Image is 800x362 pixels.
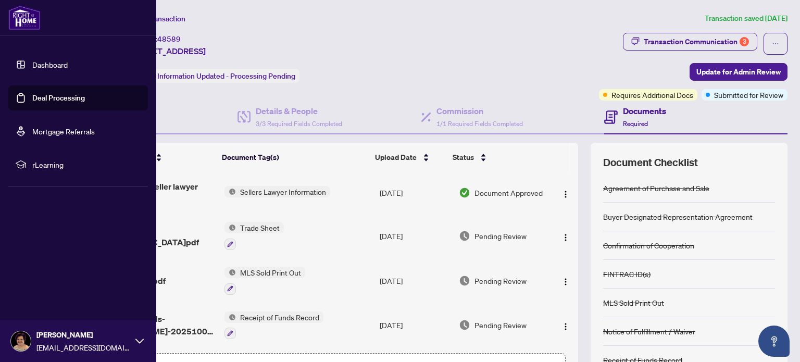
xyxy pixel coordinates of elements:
span: Pending Review [474,230,527,242]
div: Status: [129,69,299,83]
button: Logo [557,272,574,289]
img: Document Status [459,187,470,198]
span: ellipsis [772,40,779,47]
span: 41-43 [GEOGRAPHIC_DATA]pdf [100,223,216,248]
div: Notice of Fulfillment / Waiver [603,326,695,337]
span: Update for Admin Review [696,64,781,80]
td: [DATE] [376,258,455,303]
img: Logo [561,278,570,286]
th: Upload Date [371,143,448,172]
span: MLS Sold Print Out [236,267,305,278]
h4: Documents [623,105,666,117]
h4: Details & People [256,105,342,117]
span: Trade Sheet [236,222,284,233]
span: 48589 [157,34,181,44]
button: Logo [557,317,574,333]
button: Status IconSellers Lawyer Information [224,186,330,197]
span: 1/1 Required Fields Completed [436,120,523,128]
img: Document Status [459,319,470,331]
button: Transaction Communication3 [623,33,757,51]
button: Logo [557,184,574,201]
img: Document Status [459,230,470,242]
img: Status Icon [224,186,236,197]
div: FINTRAC ID(s) [603,268,651,280]
img: Status Icon [224,267,236,278]
span: [STREET_ADDRESS] [129,45,206,57]
img: Logo [561,233,570,242]
a: Deal Processing [32,93,85,103]
img: Status Icon [224,311,236,323]
img: logo [8,5,41,30]
article: Transaction saved [DATE] [705,13,787,24]
span: [EMAIL_ADDRESS][DOMAIN_NAME] [36,342,130,353]
span: 41-43 main - seller lawyer info.pdf [100,180,216,205]
th: Status [448,143,543,172]
a: Mortgage Referrals [32,127,95,136]
button: Status IconMLS Sold Print Out [224,267,305,295]
span: Submitted for Review [714,89,783,101]
span: Requires Additional Docs [611,89,693,101]
td: [DATE] [376,303,455,348]
span: Pending Review [474,275,527,286]
button: Open asap [758,326,790,357]
button: Status IconTrade Sheet [224,222,284,250]
div: Confirmation of Cooperation [603,240,694,251]
button: Logo [557,228,574,244]
span: Receipt of Funds Record [236,311,323,323]
span: Required [623,120,648,128]
button: Update for Admin Review [690,63,787,81]
span: View Transaction [130,14,185,23]
td: [DATE] [376,214,455,258]
th: Document Tag(s) [218,143,371,172]
span: Sellers Lawyer Information [236,186,330,197]
span: receipt-of-funds-[PERSON_NAME]-20251001-134248 1.pdf [100,313,216,338]
span: Pending Review [474,319,527,331]
span: Status [453,152,474,163]
div: Buyer Designated Representation Agreement [603,211,753,222]
a: Dashboard [32,60,68,69]
div: Transaction Communication [644,33,749,50]
span: Information Updated - Processing Pending [157,71,295,81]
td: [DATE] [376,172,455,214]
button: Status IconReceipt of Funds Record [224,311,323,340]
img: Status Icon [224,222,236,233]
img: Logo [561,190,570,198]
div: Agreement of Purchase and Sale [603,182,709,194]
div: MLS Sold Print Out [603,297,664,308]
img: Profile Icon [11,331,31,351]
span: Upload Date [375,152,417,163]
img: Logo [561,322,570,331]
span: 3/3 Required Fields Completed [256,120,342,128]
span: Document Checklist [603,155,698,170]
span: Document Approved [474,187,543,198]
span: rLearning [32,159,141,170]
th: (14) File Name [95,143,218,172]
div: 3 [740,37,749,46]
img: Document Status [459,275,470,286]
span: [PERSON_NAME] [36,329,130,341]
h4: Commission [436,105,523,117]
